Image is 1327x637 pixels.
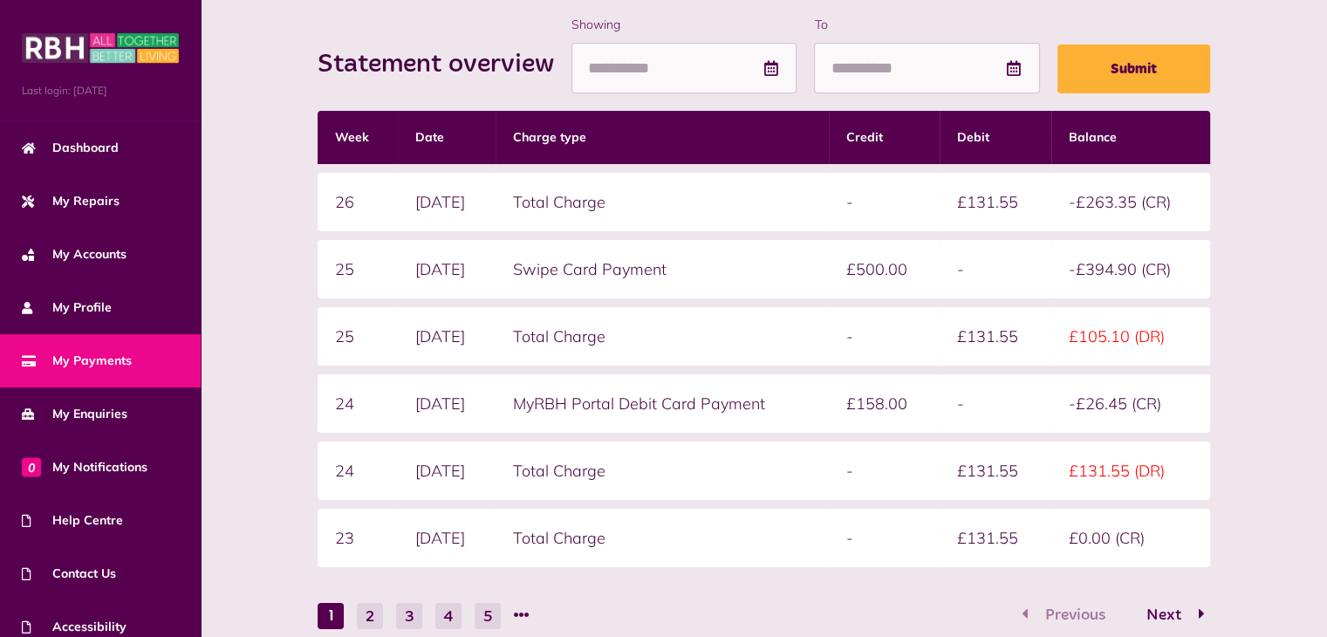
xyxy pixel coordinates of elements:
span: Accessibility [22,618,127,636]
button: Submit [1057,45,1210,93]
th: Date [398,111,496,164]
span: My Profile [22,298,112,317]
span: My Notifications [22,458,147,476]
td: £131.55 [940,442,1051,500]
span: My Payments [22,352,132,370]
td: £131.55 (DR) [1051,442,1210,500]
td: MyRBH Portal Debit Card Payment [496,374,828,433]
td: - [829,173,941,231]
td: [DATE] [398,173,496,231]
td: - [940,374,1051,433]
button: Go to page 4 [435,603,462,629]
td: Total Charge [496,509,828,567]
th: Charge type [496,111,828,164]
td: - [829,509,941,567]
td: [DATE] [398,307,496,366]
td: - [940,240,1051,298]
td: £158.00 [829,374,941,433]
span: My Repairs [22,192,120,210]
td: Total Charge [496,307,828,366]
label: To [814,16,1039,34]
td: 26 [318,173,398,231]
th: Debit [940,111,1051,164]
th: Credit [829,111,941,164]
td: 25 [318,240,398,298]
td: 24 [318,374,398,433]
td: £131.55 [940,509,1051,567]
td: - [829,307,941,366]
span: Contact Us [22,565,116,583]
td: [DATE] [398,374,496,433]
button: Go to page 5 [475,603,501,629]
span: Last login: [DATE] [22,83,179,99]
td: 23 [318,509,398,567]
td: £0.00 (CR) [1051,509,1210,567]
td: [DATE] [398,442,496,500]
td: 25 [318,307,398,366]
td: Total Charge [496,442,828,500]
td: -£263.35 (CR) [1051,173,1210,231]
span: Next [1133,607,1194,623]
td: - [829,442,941,500]
td: -£26.45 (CR) [1051,374,1210,433]
button: Go to page 2 [1128,603,1210,628]
td: £131.55 [940,307,1051,366]
img: MyRBH [22,31,179,65]
td: [DATE] [398,509,496,567]
h2: Statement overview [318,49,571,80]
td: Total Charge [496,173,828,231]
th: Balance [1051,111,1210,164]
span: My Accounts [22,245,127,264]
button: Go to page 3 [396,603,422,629]
span: 0 [22,457,41,476]
td: [DATE] [398,240,496,298]
td: -£394.90 (CR) [1051,240,1210,298]
span: My Enquiries [22,405,127,423]
td: £105.10 (DR) [1051,307,1210,366]
label: Showing [571,16,797,34]
td: £500.00 [829,240,941,298]
td: £131.55 [940,173,1051,231]
span: Help Centre [22,511,123,530]
td: 24 [318,442,398,500]
th: Week [318,111,398,164]
span: Dashboard [22,139,119,157]
td: Swipe Card Payment [496,240,828,298]
button: Go to page 2 [357,603,383,629]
